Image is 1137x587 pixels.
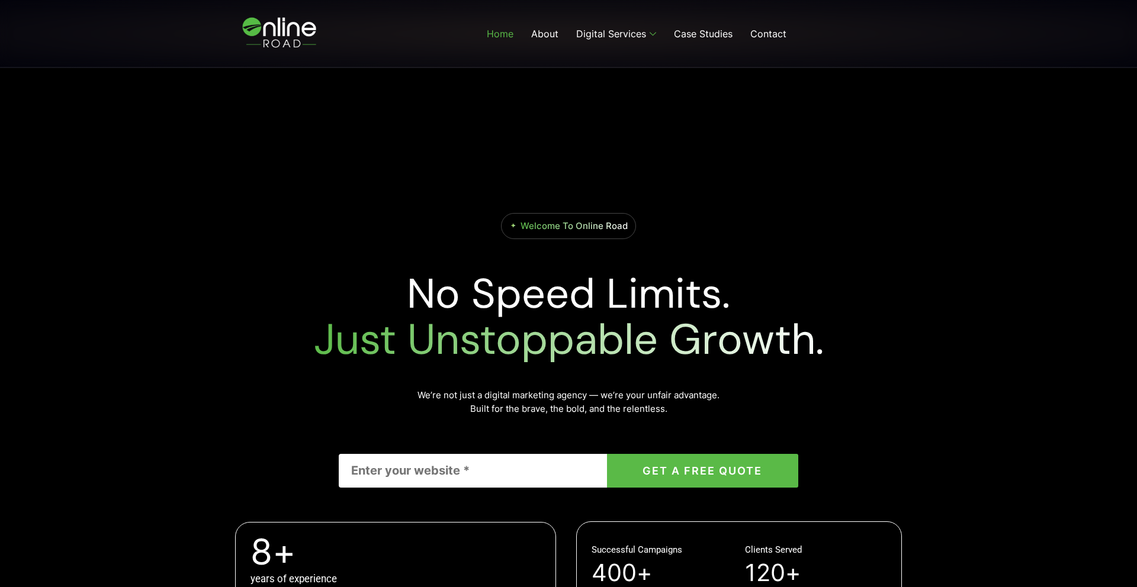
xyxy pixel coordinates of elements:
a: About [522,10,567,57]
span: + [637,561,652,585]
span: Welcome To Online Road [521,220,628,231]
span: + [785,561,801,585]
a: Digital Services [567,10,665,57]
h5: years of experience [250,574,541,584]
h2: No Speed Limits. [231,271,906,363]
span: 400 [592,561,637,585]
p: Clients Served [745,543,802,557]
a: Case Studies [665,10,741,57]
a: Home [478,10,522,57]
span: Just Unstoppable Growth. [314,312,824,367]
span: 8 [250,534,272,569]
span: + [272,534,541,569]
a: Contact [741,10,795,57]
p: Successful Campaigns [592,543,682,557]
span: 120 [745,561,785,585]
input: Enter your website * [339,454,606,488]
button: GET A FREE QUOTE [607,454,798,488]
p: We’re not just a digital marketing agency — we’re your unfair advantage. Built for the brave, the... [339,388,798,416]
form: Contact form [339,454,798,488]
